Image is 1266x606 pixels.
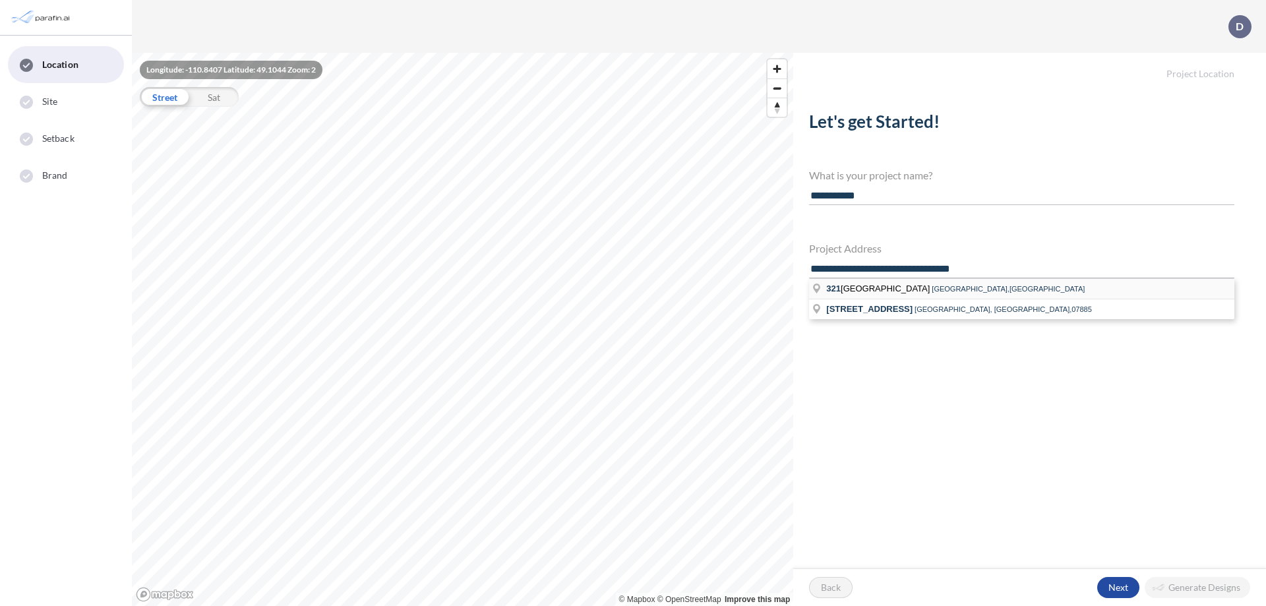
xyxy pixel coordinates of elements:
canvas: Map [132,53,793,606]
span: 321 [826,284,841,293]
h5: Project Location [793,53,1266,80]
div: Street [140,87,189,107]
span: [GEOGRAPHIC_DATA] [826,284,932,293]
button: Zoom out [768,78,787,98]
h4: What is your project name? [809,169,1234,181]
span: [STREET_ADDRESS] [826,304,913,314]
span: Brand [42,169,68,182]
a: Improve this map [725,595,790,604]
span: [GEOGRAPHIC_DATA], [GEOGRAPHIC_DATA],07885 [915,305,1092,313]
h2: Let's get Started! [809,111,1234,137]
span: Location [42,58,78,71]
span: [GEOGRAPHIC_DATA],[GEOGRAPHIC_DATA] [932,285,1085,293]
h4: Project Address [809,242,1234,255]
span: Zoom out [768,79,787,98]
button: Reset bearing to north [768,98,787,117]
a: OpenStreetMap [657,595,721,604]
img: Parafin [10,5,74,30]
p: Next [1108,581,1128,594]
div: Sat [189,87,239,107]
button: Zoom in [768,59,787,78]
button: Next [1097,577,1139,598]
p: D [1236,20,1244,32]
div: Longitude: -110.8407 Latitude: 49.1044 Zoom: 2 [140,61,322,79]
span: Site [42,95,57,108]
a: Mapbox [619,595,655,604]
a: Mapbox homepage [136,587,194,602]
span: Setback [42,132,75,145]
